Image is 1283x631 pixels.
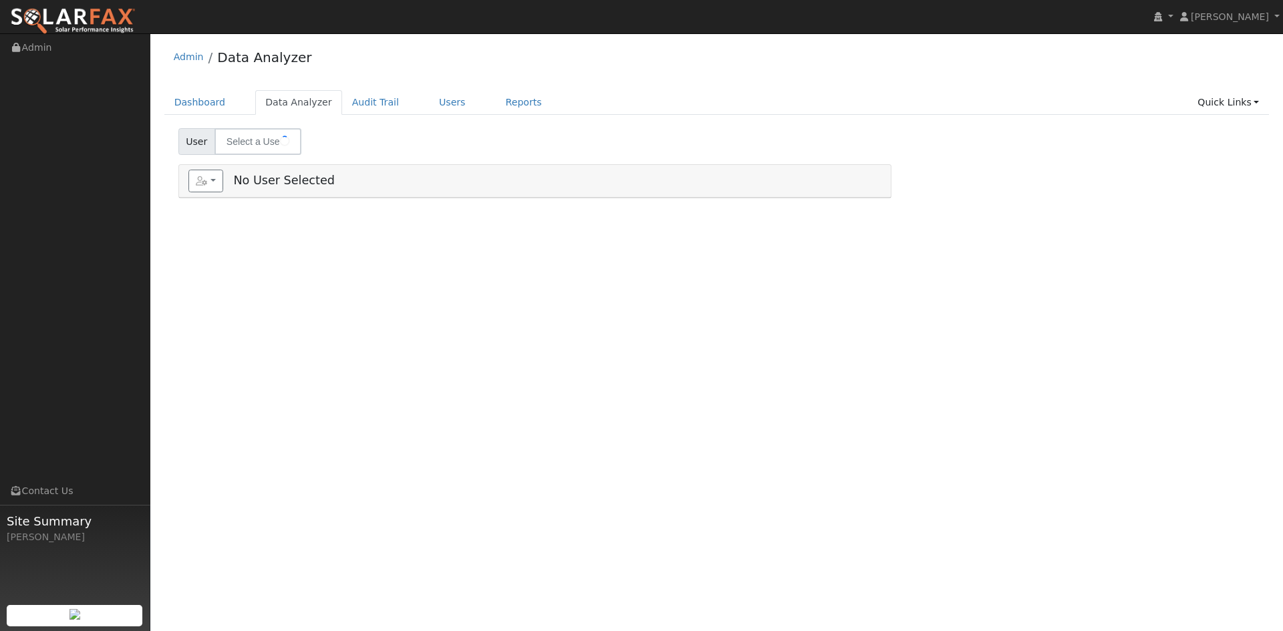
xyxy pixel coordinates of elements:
[1187,90,1269,115] a: Quick Links
[164,90,236,115] a: Dashboard
[188,170,881,192] h5: No User Selected
[178,128,215,155] span: User
[429,90,476,115] a: Users
[215,128,301,155] input: Select a User
[496,90,552,115] a: Reports
[69,609,80,620] img: retrieve
[174,51,204,62] a: Admin
[1191,11,1269,22] span: [PERSON_NAME]
[255,90,342,115] a: Data Analyzer
[342,90,409,115] a: Audit Trail
[7,530,143,544] div: [PERSON_NAME]
[217,49,311,65] a: Data Analyzer
[10,7,136,35] img: SolarFax
[7,512,143,530] span: Site Summary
